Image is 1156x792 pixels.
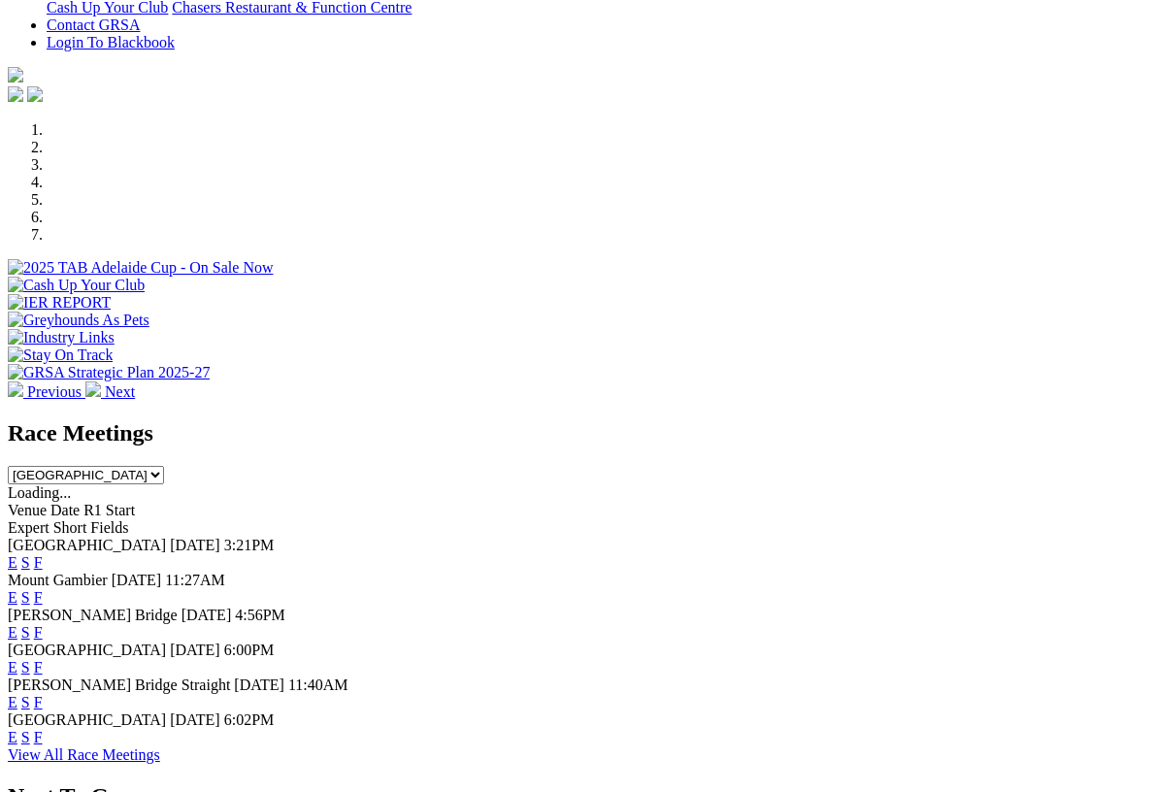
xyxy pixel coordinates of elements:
[8,676,230,693] span: [PERSON_NAME] Bridge Straight
[8,259,274,277] img: 2025 TAB Adelaide Cup - On Sale Now
[21,694,30,710] a: S
[165,572,225,588] span: 11:27AM
[21,729,30,745] a: S
[8,711,166,728] span: [GEOGRAPHIC_DATA]
[170,642,220,658] span: [DATE]
[235,607,285,623] span: 4:56PM
[8,364,210,381] img: GRSA Strategic Plan 2025-27
[8,746,160,763] a: View All Race Meetings
[8,607,178,623] span: [PERSON_NAME] Bridge
[27,383,82,400] span: Previous
[8,329,115,346] img: Industry Links
[8,554,17,571] a: E
[21,659,30,676] a: S
[8,277,145,294] img: Cash Up Your Club
[288,676,348,693] span: 11:40AM
[27,86,43,102] img: twitter.svg
[8,67,23,82] img: logo-grsa-white.png
[8,502,47,518] span: Venue
[85,381,101,397] img: chevron-right-pager-white.svg
[8,659,17,676] a: E
[8,484,71,501] span: Loading...
[34,694,43,710] a: F
[21,624,30,641] a: S
[8,519,50,536] span: Expert
[85,383,135,400] a: Next
[8,729,17,745] a: E
[8,642,166,658] span: [GEOGRAPHIC_DATA]
[170,711,220,728] span: [DATE]
[34,729,43,745] a: F
[34,554,43,571] a: F
[8,694,17,710] a: E
[112,572,162,588] span: [DATE]
[83,502,135,518] span: R1 Start
[8,537,166,553] span: [GEOGRAPHIC_DATA]
[8,572,108,588] span: Mount Gambier
[21,589,30,606] a: S
[224,537,275,553] span: 3:21PM
[21,554,30,571] a: S
[224,642,275,658] span: 6:00PM
[47,34,175,50] a: Login To Blackbook
[34,659,43,676] a: F
[53,519,87,536] span: Short
[50,502,80,518] span: Date
[8,624,17,641] a: E
[8,420,1148,446] h2: Race Meetings
[170,537,220,553] span: [DATE]
[8,312,149,329] img: Greyhounds As Pets
[8,383,85,400] a: Previous
[182,607,232,623] span: [DATE]
[8,589,17,606] a: E
[8,294,111,312] img: IER REPORT
[234,676,284,693] span: [DATE]
[34,589,43,606] a: F
[8,346,113,364] img: Stay On Track
[8,86,23,102] img: facebook.svg
[224,711,275,728] span: 6:02PM
[34,624,43,641] a: F
[105,383,135,400] span: Next
[47,16,140,33] a: Contact GRSA
[8,381,23,397] img: chevron-left-pager-white.svg
[90,519,128,536] span: Fields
